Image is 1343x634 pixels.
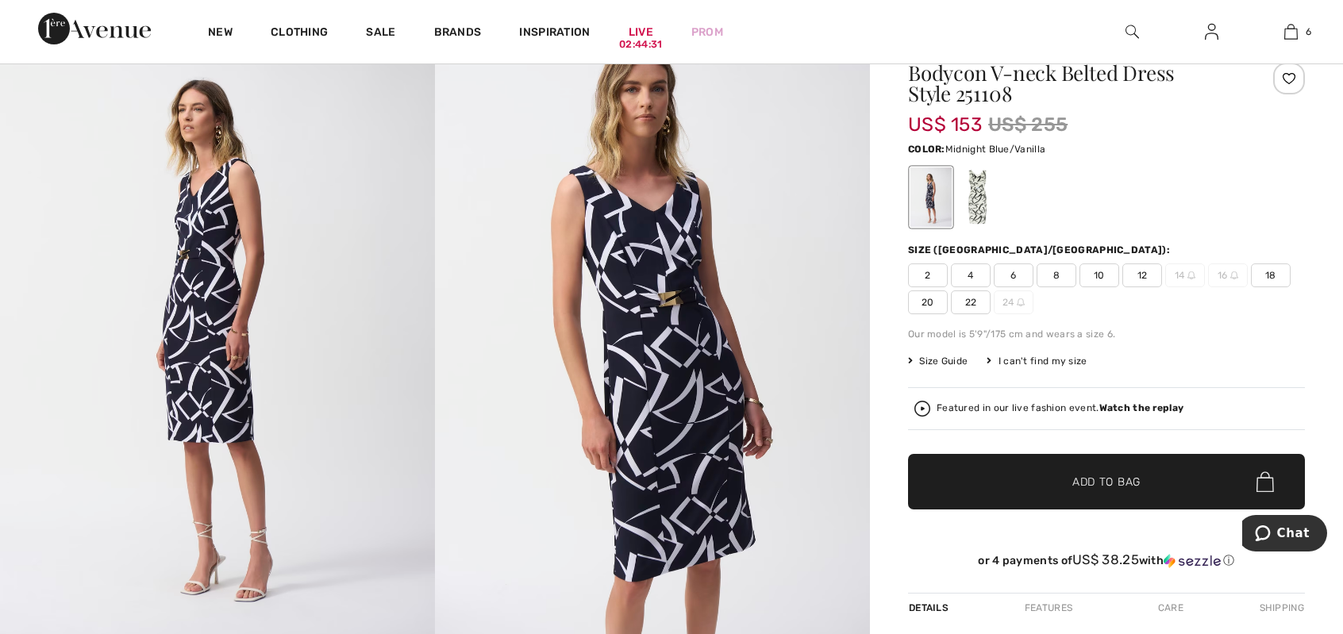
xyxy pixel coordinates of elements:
div: Our model is 5'9"/175 cm and wears a size 6. [908,327,1305,341]
img: ring-m.svg [1017,298,1025,306]
span: US$ 255 [988,110,1068,139]
a: Sign In [1192,22,1231,42]
a: Sale [366,25,395,42]
span: Inspiration [519,25,590,42]
span: Size Guide [908,354,968,368]
span: 6 [994,263,1033,287]
a: Live02:44:31 [629,24,653,40]
img: Sezzle [1164,554,1221,568]
span: 6 [1306,25,1311,39]
img: search the website [1126,22,1139,41]
span: 20 [908,290,948,314]
span: Midnight Blue/Vanilla [945,144,1045,155]
img: 1ère Avenue [38,13,151,44]
img: Watch the replay [914,401,930,417]
span: 18 [1251,263,1291,287]
div: 02:44:31 [619,37,662,52]
span: US$ 38.25 [1072,551,1139,567]
div: Vanilla/Midnight Blue [956,167,998,227]
div: Features [1011,594,1086,622]
h1: Bodycon V-neck Belted Dress Style 251108 [908,63,1239,104]
span: 24 [994,290,1033,314]
div: Featured in our live fashion event. [937,403,1183,413]
span: Color: [908,144,945,155]
a: Prom [691,24,723,40]
div: or 4 payments of with [908,552,1305,568]
div: or 4 payments ofUS$ 38.25withSezzle Click to learn more about Sezzle [908,552,1305,574]
div: Shipping [1256,594,1305,622]
iframe: Opens a widget where you can chat to one of our agents [1242,515,1327,555]
div: Care [1145,594,1197,622]
span: Add to Bag [1072,474,1141,490]
span: 8 [1037,263,1076,287]
img: ring-m.svg [1230,271,1238,279]
a: New [208,25,233,42]
img: My Bag [1284,22,1298,41]
span: 10 [1079,263,1119,287]
span: 16 [1208,263,1248,287]
button: Add to Bag [908,454,1305,509]
img: ring-m.svg [1187,271,1195,279]
div: Midnight Blue/Vanilla [910,167,952,227]
span: 14 [1165,263,1205,287]
a: Brands [434,25,482,42]
img: Bag.svg [1256,471,1274,492]
span: 2 [908,263,948,287]
div: Details [908,594,952,622]
span: 12 [1122,263,1162,287]
a: Clothing [271,25,328,42]
span: 4 [951,263,991,287]
span: 22 [951,290,991,314]
span: US$ 153 [908,98,982,136]
img: My Info [1205,22,1218,41]
div: I can't find my size [987,354,1087,368]
div: Size ([GEOGRAPHIC_DATA]/[GEOGRAPHIC_DATA]): [908,243,1173,257]
a: 6 [1252,22,1330,41]
strong: Watch the replay [1099,402,1184,413]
